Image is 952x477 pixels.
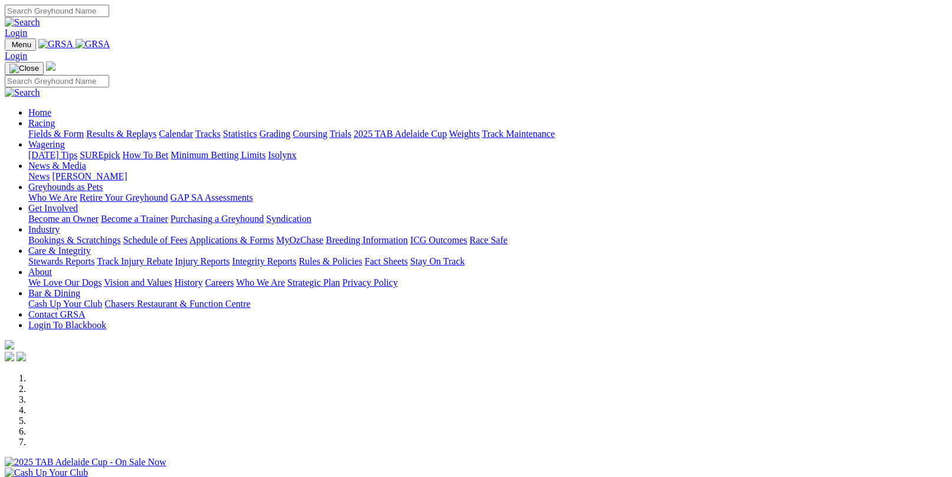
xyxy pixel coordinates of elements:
a: Statistics [223,129,257,139]
a: [DATE] Tips [28,150,77,160]
a: Cash Up Your Club [28,299,102,309]
img: Search [5,17,40,28]
a: About [28,267,52,277]
a: Login [5,51,27,61]
a: SUREpick [80,150,120,160]
div: Care & Integrity [28,256,947,267]
a: Rules & Policies [299,256,362,266]
a: Chasers Restaurant & Function Centre [104,299,250,309]
img: GRSA [38,39,73,50]
a: Who We Are [28,192,77,202]
img: 2025 TAB Adelaide Cup - On Sale Now [5,457,166,468]
img: facebook.svg [5,352,14,361]
a: Become a Trainer [101,214,168,224]
a: Bar & Dining [28,288,80,298]
a: Syndication [266,214,311,224]
a: Stewards Reports [28,256,94,266]
a: MyOzChase [276,235,323,245]
a: Industry [28,224,60,234]
a: 2025 TAB Adelaide Cup [354,129,447,139]
a: Strategic Plan [287,277,340,287]
a: Home [28,107,51,117]
a: News & Media [28,161,86,171]
span: Menu [12,40,31,49]
a: Purchasing a Greyhound [171,214,264,224]
a: Calendar [159,129,193,139]
a: Greyhounds as Pets [28,182,103,192]
a: Login To Blackbook [28,320,106,330]
a: Isolynx [268,150,296,160]
a: Weights [449,129,480,139]
a: Get Involved [28,203,78,213]
a: Breeding Information [326,235,408,245]
a: Care & Integrity [28,246,91,256]
a: Trials [329,129,351,139]
a: GAP SA Assessments [171,192,253,202]
img: Close [9,64,39,73]
a: Wagering [28,139,65,149]
div: News & Media [28,171,947,182]
a: Track Injury Rebate [97,256,172,266]
a: Grading [260,129,290,139]
input: Search [5,5,109,17]
a: Fields & Form [28,129,84,139]
a: [PERSON_NAME] [52,171,127,181]
div: About [28,277,947,288]
div: Racing [28,129,947,139]
div: Industry [28,235,947,246]
a: Minimum Betting Limits [171,150,266,160]
a: Schedule of Fees [123,235,187,245]
a: How To Bet [123,150,169,160]
div: Get Involved [28,214,947,224]
a: News [28,171,50,181]
a: Integrity Reports [232,256,296,266]
img: GRSA [76,39,110,50]
img: Search [5,87,40,98]
a: Racing [28,118,55,128]
a: Become an Owner [28,214,99,224]
a: Retire Your Greyhound [80,192,168,202]
div: Greyhounds as Pets [28,192,947,203]
a: Privacy Policy [342,277,398,287]
img: logo-grsa-white.png [5,340,14,349]
a: Applications & Forms [189,235,274,245]
a: History [174,277,202,287]
button: Toggle navigation [5,62,44,75]
input: Search [5,75,109,87]
a: Coursing [293,129,328,139]
img: logo-grsa-white.png [46,61,55,71]
a: Bookings & Scratchings [28,235,120,245]
img: twitter.svg [17,352,26,361]
div: Wagering [28,150,947,161]
a: Login [5,28,27,38]
a: Who We Are [236,277,285,287]
a: ICG Outcomes [410,235,467,245]
div: Bar & Dining [28,299,947,309]
a: Track Maintenance [482,129,555,139]
a: Contact GRSA [28,309,85,319]
a: Careers [205,277,234,287]
a: Results & Replays [86,129,156,139]
a: Injury Reports [175,256,230,266]
button: Toggle navigation [5,38,36,51]
a: Race Safe [469,235,507,245]
a: Vision and Values [104,277,172,287]
a: Tracks [195,129,221,139]
a: Fact Sheets [365,256,408,266]
a: Stay On Track [410,256,464,266]
a: We Love Our Dogs [28,277,102,287]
